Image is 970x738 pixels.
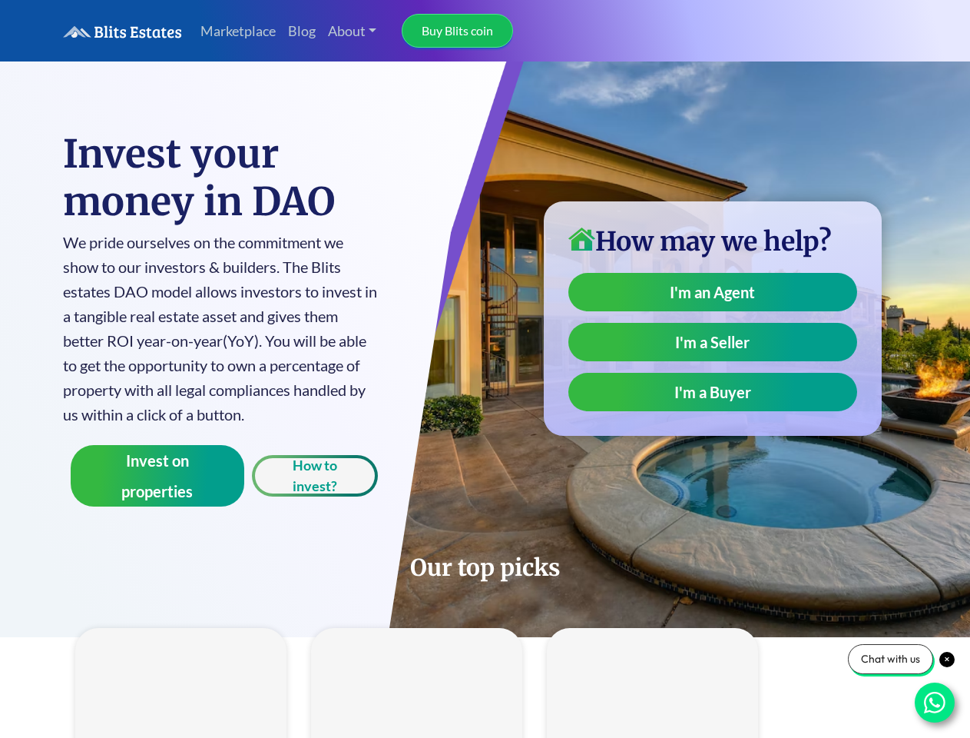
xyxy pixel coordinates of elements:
a: Buy Blits coin [402,14,513,48]
h3: How may we help? [568,226,857,258]
a: I'm an Agent [568,273,857,311]
a: About [322,15,383,48]
a: I'm a Buyer [568,373,857,411]
h2: Our top picks [63,553,908,582]
div: Chat with us [848,644,933,674]
button: How to invest? [252,455,378,497]
h1: Invest your money in DAO [63,131,379,226]
img: logo.6a08bd47fd1234313fe35534c588d03a.svg [63,25,182,38]
a: I'm a Seller [568,323,857,361]
a: Blog [282,15,322,48]
img: home-icon [568,228,595,251]
button: Invest on properties [71,445,245,507]
a: Marketplace [194,15,282,48]
p: We pride ourselves on the commitment we show to our investors & builders. The Blits estates DAO m... [63,230,379,427]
